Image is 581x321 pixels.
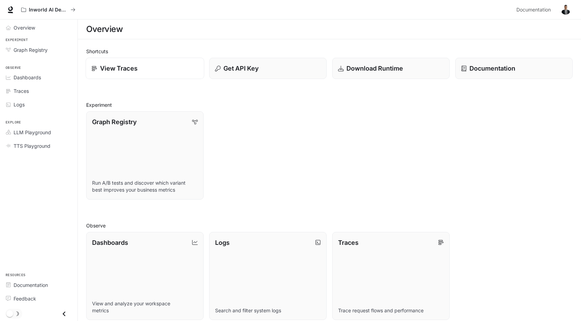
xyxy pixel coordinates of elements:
[3,22,75,34] a: Overview
[223,64,259,73] p: Get API Key
[455,58,573,79] a: Documentation
[14,101,25,108] span: Logs
[86,111,204,200] a: Graph RegistryRun A/B tests and discover which variant best improves your business metrics
[469,64,515,73] p: Documentation
[3,279,75,291] a: Documentation
[56,307,72,321] button: Close drawer
[559,3,573,17] button: User avatar
[3,85,75,97] a: Traces
[3,71,75,83] a: Dashboards
[516,6,551,14] span: Documentation
[3,140,75,152] a: TTS Playground
[92,300,198,314] p: View and analyze your workspace metrics
[215,307,321,314] p: Search and filter system logs
[338,238,359,247] p: Traces
[18,3,79,17] button: All workspaces
[86,101,573,109] h2: Experiment
[86,22,123,36] h1: Overview
[29,7,68,13] p: Inworld AI Demos
[209,232,327,320] a: LogsSearch and filter system logs
[6,310,13,317] span: Dark mode toggle
[14,87,29,95] span: Traces
[209,58,327,79] button: Get API Key
[14,24,35,31] span: Overview
[86,48,573,55] h2: Shortcuts
[14,281,48,289] span: Documentation
[14,74,41,81] span: Dashboards
[14,142,50,150] span: TTS Playground
[332,58,450,79] a: Download Runtime
[85,58,204,79] a: View Traces
[3,292,75,305] a: Feedback
[86,232,204,320] a: DashboardsView and analyze your workspace metrics
[14,295,36,302] span: Feedback
[92,238,128,247] p: Dashboards
[3,98,75,111] a: Logs
[338,307,444,314] p: Trace request flows and performance
[332,232,450,320] a: TracesTrace request flows and performance
[92,179,198,193] p: Run A/B tests and discover which variant best improves your business metrics
[514,3,556,17] a: Documentation
[86,222,573,229] h2: Observe
[92,117,137,127] p: Graph Registry
[346,64,403,73] p: Download Runtime
[14,46,48,54] span: Graph Registry
[215,238,230,247] p: Logs
[100,64,138,73] p: View Traces
[14,129,51,136] span: LLM Playground
[3,126,75,138] a: LLM Playground
[561,5,571,15] img: User avatar
[3,44,75,56] a: Graph Registry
